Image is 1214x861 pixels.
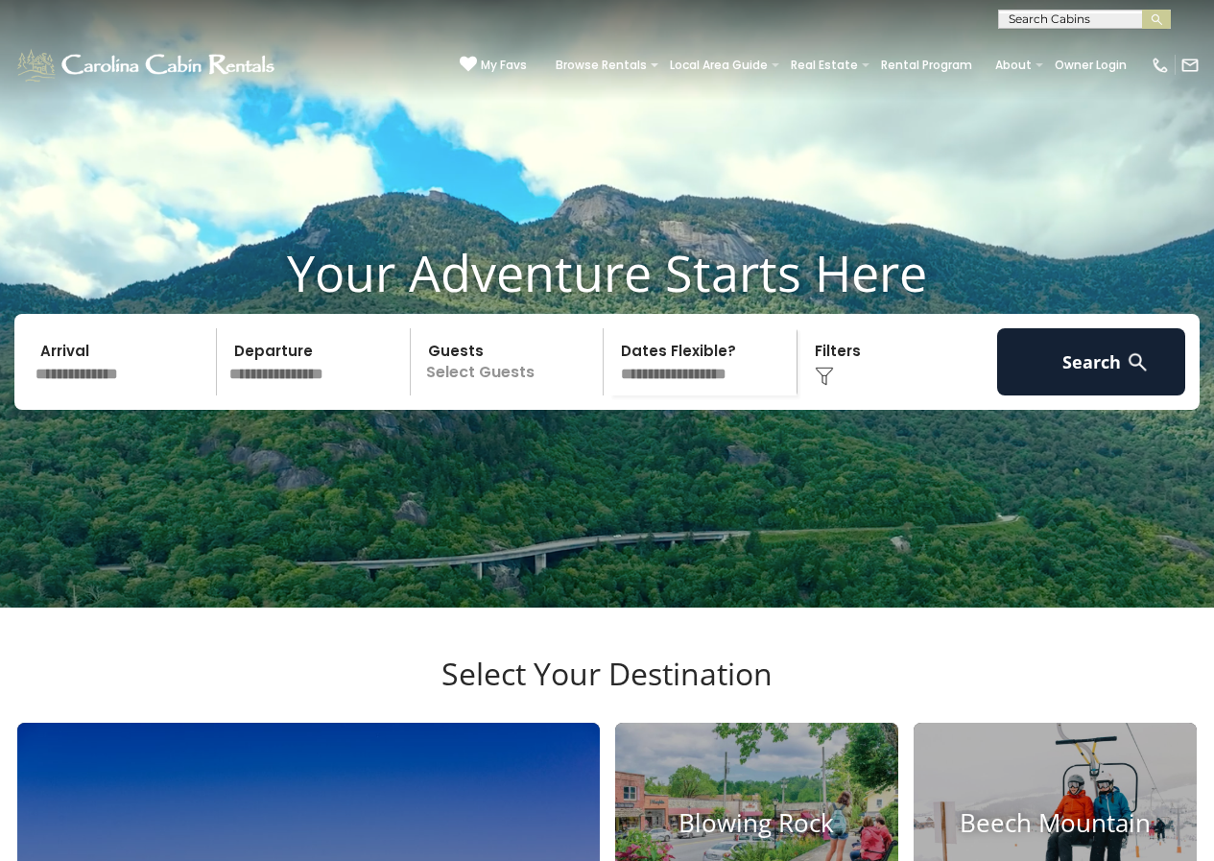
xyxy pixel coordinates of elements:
[417,328,604,395] p: Select Guests
[546,52,656,79] a: Browse Rentals
[481,57,527,74] span: My Favs
[914,808,1197,838] h4: Beech Mountain
[997,328,1185,395] button: Search
[871,52,982,79] a: Rental Program
[14,656,1200,723] h3: Select Your Destination
[1045,52,1136,79] a: Owner Login
[660,52,777,79] a: Local Area Guide
[14,243,1200,302] h1: Your Adventure Starts Here
[815,367,834,386] img: filter--v1.png
[781,52,868,79] a: Real Estate
[1126,350,1150,374] img: search-regular-white.png
[14,46,280,84] img: White-1-1-2.png
[615,808,898,838] h4: Blowing Rock
[1151,56,1170,75] img: phone-regular-white.png
[1180,56,1200,75] img: mail-regular-white.png
[986,52,1041,79] a: About
[460,56,527,75] a: My Favs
